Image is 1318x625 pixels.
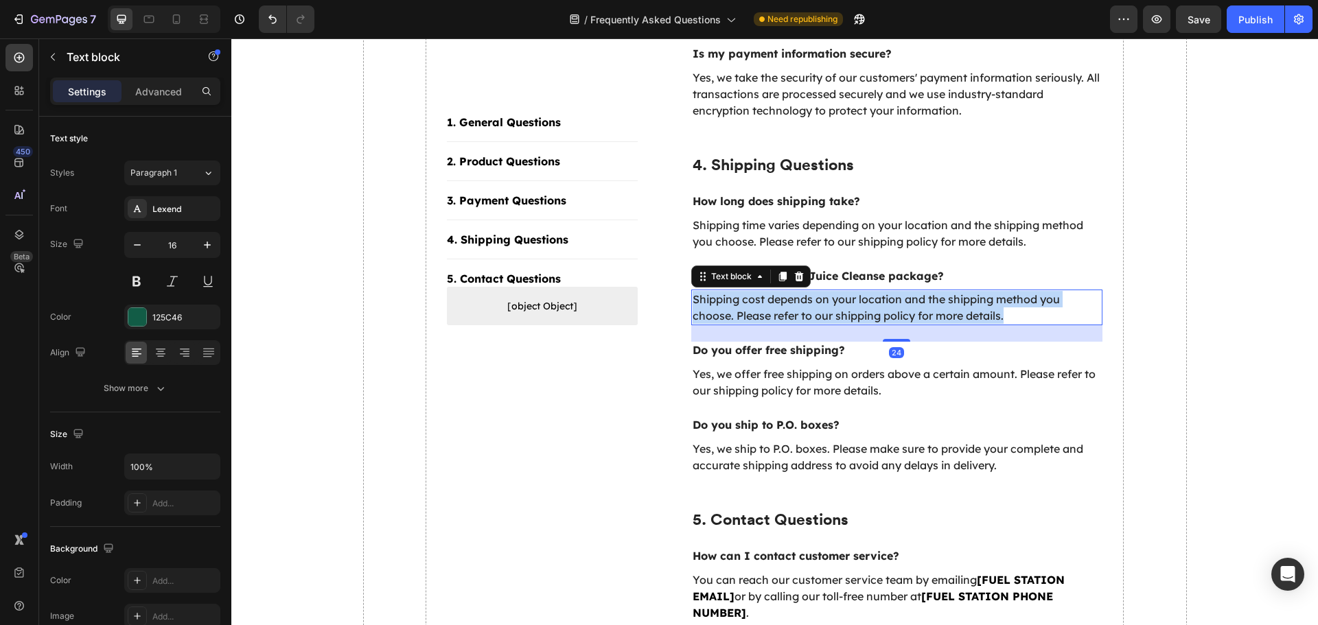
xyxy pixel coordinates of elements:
button: Show more [50,376,220,401]
div: Padding [50,497,82,509]
div: Color [50,311,71,323]
div: Add... [152,575,217,587]
p: Yes, we ship to P.O. boxes. Please make sure to provide your complete and accurate shipping addre... [461,402,870,435]
span: Paragraph 1 [130,167,177,179]
p: 7 [90,11,96,27]
p: Do you ship to P.O. boxes? [461,379,870,394]
div: Rich Text Editor. Editing area: main [460,251,872,287]
div: Beta [10,251,33,262]
span: Frequently Asked Questions [590,12,721,27]
p: You can reach our customer service team by emailing or by calling our toll-free number at . [461,533,870,582]
iframe: Design area [231,38,1318,625]
p: Shipping cost depends on your location and the shipping method you choose. Please refer to our sh... [461,252,870,285]
div: Text style [50,132,88,145]
div: Size [50,235,86,254]
div: Publish [1238,12,1273,27]
div: Background [50,540,117,558]
p: How long does shipping take? [461,156,870,170]
span: Save [1188,14,1210,25]
div: Add... [152,611,217,623]
div: 24 [658,309,673,320]
div: Styles [50,167,74,179]
button: Paragraph 1 [124,161,220,185]
div: Size [50,425,86,444]
p: Advanced [135,84,182,99]
strong: [FUEL STATION EMAIL] [461,534,833,565]
p: Do you offer free shipping? [461,305,870,319]
div: Font [50,202,67,215]
p: What’s included in a Juice Cleanse package? [461,231,870,245]
p: Shipping time varies depending on your location and the shipping method you choose. Please refer ... [461,178,870,211]
button: Publish [1227,5,1284,33]
div: Open Intercom Messenger [1271,558,1304,591]
input: Auto [125,454,220,479]
p: 5. Contact Questions [461,471,870,491]
p: How can I contact customer service? [461,510,870,525]
p: Text block [67,49,183,65]
div: Color [50,574,71,587]
div: Undo/Redo [259,5,314,33]
div: 125C46 [152,311,217,324]
p: Settings [68,84,106,99]
div: 450 [13,146,33,157]
span: Need republishing [767,13,837,25]
span: / [584,12,588,27]
div: Add... [152,497,217,510]
div: Lexend [152,203,217,215]
div: Image [50,610,74,622]
div: Align [50,344,89,362]
div: Text block [477,232,523,244]
div: Width [50,460,73,473]
p: 4. Shipping Questions [461,116,870,137]
p: Yes, we offer free shipping on orders above a certain amount. Please refer to our shipping policy... [461,327,870,360]
button: Save [1176,5,1221,33]
strong: [FUEL STATION PHONE NUMBER] [461,551,822,581]
button: 7 [5,5,102,33]
div: Show more [104,381,167,395]
div: Rich Text Editor. Editing area: main [460,229,872,246]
